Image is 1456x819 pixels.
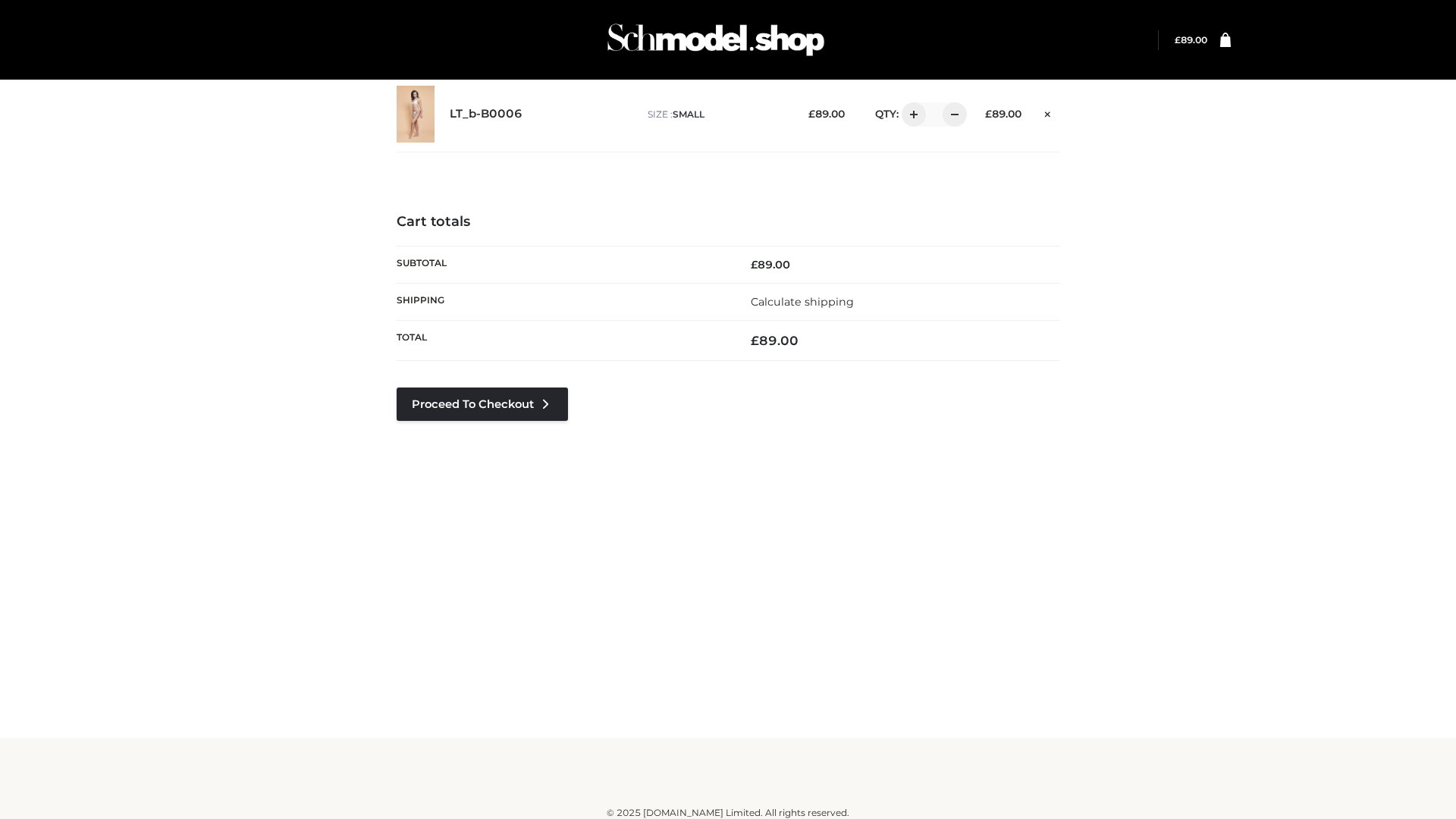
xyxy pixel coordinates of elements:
p: size : [648,108,785,121]
bdi: 89.00 [985,108,1021,120]
span: £ [985,108,992,120]
img: Schmodel Admin 964 [602,10,830,70]
span: SMALL [673,108,704,120]
span: £ [808,108,815,120]
bdi: 89.00 [751,258,790,271]
span: £ [751,258,758,271]
a: LT_b-B0006 [450,107,522,121]
div: QTY: [860,102,962,127]
span: £ [751,333,759,348]
a: Proceed to Checkout [397,388,568,421]
th: Total [397,321,728,361]
a: Remove this item [1037,102,1059,122]
a: Calculate shipping [751,295,854,309]
bdi: 89.00 [808,108,845,120]
bdi: 89.00 [751,333,799,348]
h4: Cart totals [397,214,1059,231]
span: £ [1175,34,1181,45]
th: Subtotal [397,246,728,283]
bdi: 89.00 [1175,34,1207,45]
th: Shipping [397,283,728,320]
a: £89.00 [1175,34,1207,45]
